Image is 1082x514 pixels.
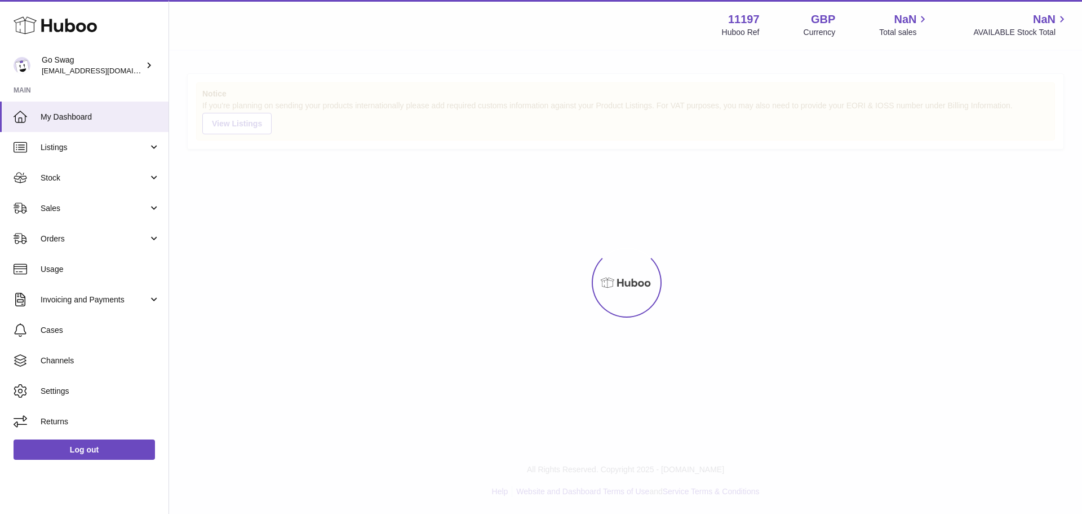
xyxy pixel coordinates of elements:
[41,386,160,397] span: Settings
[41,295,148,305] span: Invoicing and Payments
[41,325,160,336] span: Cases
[41,142,148,153] span: Listings
[41,355,160,366] span: Channels
[728,12,760,27] strong: 11197
[41,173,148,183] span: Stock
[879,27,929,38] span: Total sales
[894,12,916,27] span: NaN
[41,203,148,214] span: Sales
[42,55,143,76] div: Go Swag
[41,416,160,427] span: Returns
[804,27,836,38] div: Currency
[973,12,1068,38] a: NaN AVAILABLE Stock Total
[811,12,835,27] strong: GBP
[14,57,30,74] img: internalAdmin-11197@internal.huboo.com
[973,27,1068,38] span: AVAILABLE Stock Total
[14,440,155,460] a: Log out
[722,27,760,38] div: Huboo Ref
[41,264,160,275] span: Usage
[1033,12,1056,27] span: NaN
[42,66,166,75] span: [EMAIL_ADDRESS][DOMAIN_NAME]
[41,112,160,122] span: My Dashboard
[879,12,929,38] a: NaN Total sales
[41,234,148,244] span: Orders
